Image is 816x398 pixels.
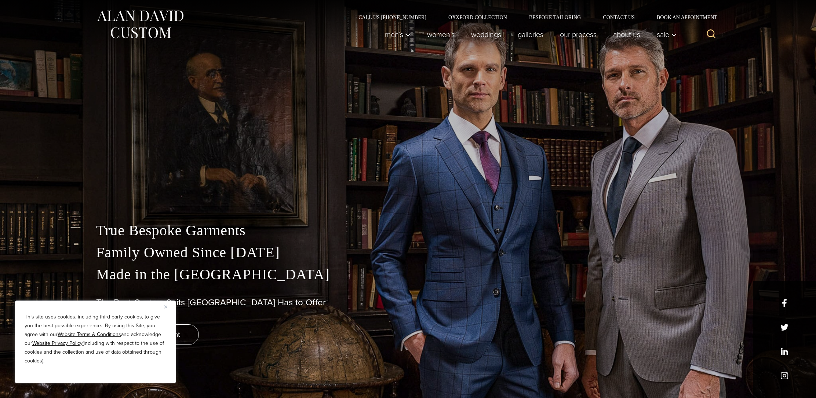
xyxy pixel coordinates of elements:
[164,302,173,311] button: Close
[32,339,83,347] a: Website Privacy Policy
[96,297,720,308] h1: The Best Custom Suits [GEOGRAPHIC_DATA] Has to Offer
[780,372,788,380] a: instagram
[780,323,788,331] a: x/twitter
[385,31,411,38] span: Men’s
[780,347,788,355] a: linkedin
[510,27,552,42] a: Galleries
[347,15,437,20] a: Call Us [PHONE_NUMBER]
[592,15,646,20] a: Contact Us
[96,220,720,285] p: True Bespoke Garments Family Owned Since [DATE] Made in the [GEOGRAPHIC_DATA]
[25,313,166,365] p: This site uses cookies, including third party cookies, to give you the best possible experience. ...
[419,27,463,42] a: Women’s
[657,31,677,38] span: Sale
[164,305,167,309] img: Close
[377,27,681,42] nav: Primary Navigation
[463,27,510,42] a: weddings
[605,27,649,42] a: About Us
[518,15,592,20] a: Bespoke Tailoring
[437,15,518,20] a: Oxxford Collection
[702,26,720,43] button: View Search Form
[96,8,184,41] img: Alan David Custom
[646,15,720,20] a: Book an Appointment
[58,331,121,338] a: Website Terms & Conditions
[347,15,720,20] nav: Secondary Navigation
[780,299,788,307] a: facebook
[552,27,605,42] a: Our Process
